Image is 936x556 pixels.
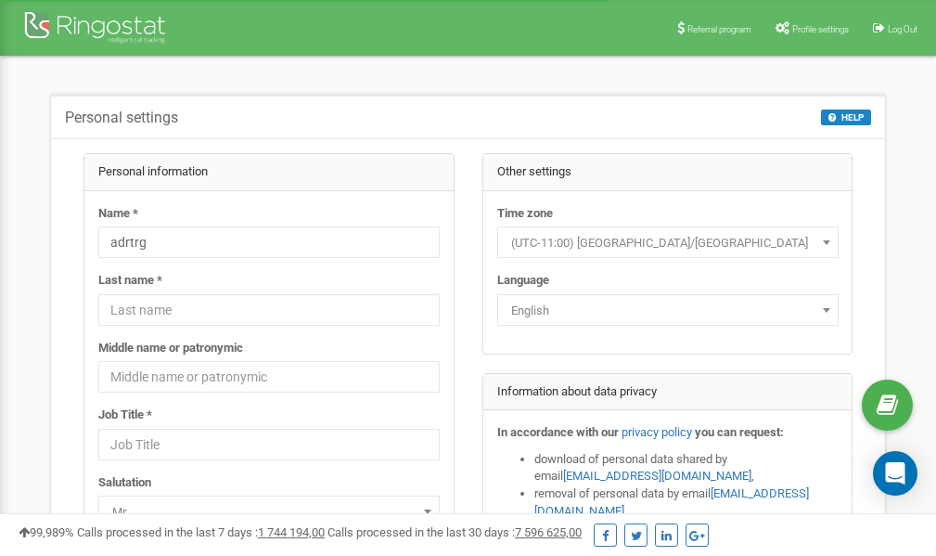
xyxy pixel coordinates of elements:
span: (UTC-11:00) Pacific/Midway [504,230,832,256]
strong: you can request: [695,425,784,439]
div: Open Intercom Messenger [873,451,917,496]
h5: Personal settings [65,110,178,126]
span: Log Out [888,24,917,34]
span: Mr. [105,499,433,525]
input: Middle name or patronymic [98,361,440,393]
span: Profile settings [792,24,849,34]
div: Information about data privacy [483,374,853,411]
a: [EMAIL_ADDRESS][DOMAIN_NAME] [563,469,751,483]
span: Calls processed in the last 7 days : [77,525,325,539]
span: Referral program [687,24,751,34]
label: Time zone [497,205,553,223]
u: 1 744 194,00 [258,525,325,539]
li: download of personal data shared by email , [534,451,839,485]
div: Personal information [84,154,454,191]
span: English [497,294,839,326]
span: English [504,298,832,324]
label: Name * [98,205,138,223]
label: Job Title * [98,407,152,424]
span: 99,989% [19,525,74,539]
input: Job Title [98,429,440,460]
label: Language [497,272,549,290]
strong: In accordance with our [497,425,619,439]
div: Other settings [483,154,853,191]
input: Name [98,226,440,258]
u: 7 596 625,00 [515,525,582,539]
button: HELP [821,110,871,125]
input: Last name [98,294,440,326]
label: Salutation [98,474,151,492]
label: Last name * [98,272,162,290]
a: privacy policy [622,425,692,439]
span: Mr. [98,496,440,527]
span: (UTC-11:00) Pacific/Midway [497,226,839,258]
label: Middle name or patronymic [98,340,243,357]
li: removal of personal data by email , [534,485,839,520]
span: Calls processed in the last 30 days : [327,525,582,539]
